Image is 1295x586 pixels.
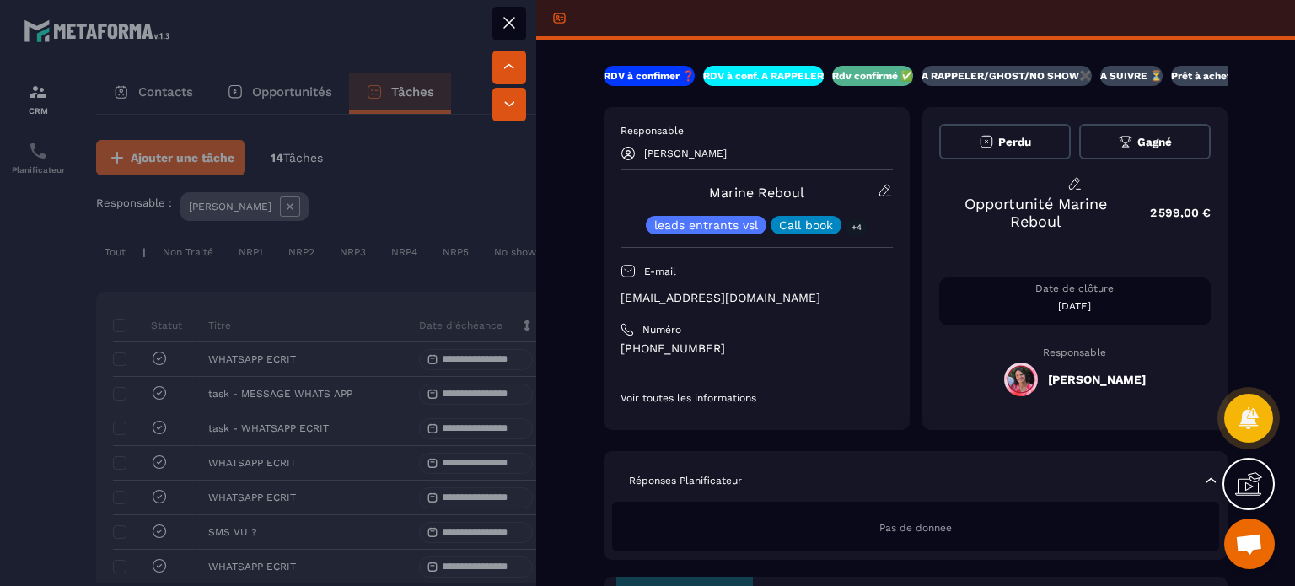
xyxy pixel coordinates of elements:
[621,124,893,137] p: Responsable
[1079,124,1211,159] button: Gagné
[644,265,676,278] p: E-mail
[621,290,893,306] p: [EMAIL_ADDRESS][DOMAIN_NAME]
[939,347,1212,358] p: Responsable
[654,219,758,231] p: leads entrants vsl
[703,69,824,83] p: RDV à conf. A RAPPELER
[1100,69,1163,83] p: A SUIVRE ⏳
[998,136,1031,148] span: Perdu
[939,299,1212,313] p: [DATE]
[709,185,804,201] a: Marine Reboul
[922,69,1092,83] p: A RAPPELER/GHOST/NO SHOW✖️
[879,522,952,534] span: Pas de donnée
[939,124,1071,159] button: Perdu
[1133,196,1211,229] p: 2 599,00 €
[846,218,868,236] p: +4
[939,282,1212,295] p: Date de clôture
[1137,136,1172,148] span: Gagné
[1224,519,1275,569] div: Ouvrir le chat
[1048,373,1146,386] h5: [PERSON_NAME]
[642,323,681,336] p: Numéro
[621,391,893,405] p: Voir toutes les informations
[939,195,1134,230] p: Opportunité Marine Reboul
[621,341,893,357] p: [PHONE_NUMBER]
[604,69,695,83] p: RDV à confimer ❓
[644,148,727,159] p: [PERSON_NAME]
[779,219,833,231] p: Call book
[629,474,742,487] p: Réponses Planificateur
[832,69,913,83] p: Rdv confirmé ✅
[1171,69,1256,83] p: Prêt à acheter 🎰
